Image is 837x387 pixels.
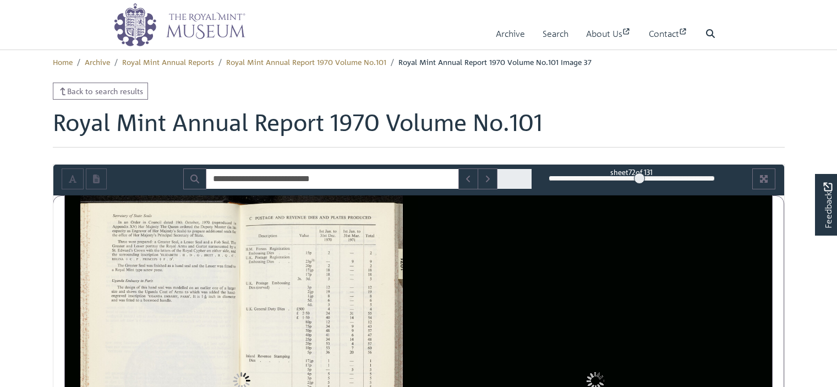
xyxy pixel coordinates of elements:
button: Full screen mode [752,168,775,189]
a: Royal Mint Annual Reports [122,57,214,67]
a: Would you like to provide feedback? [815,174,837,236]
span: Royal Mint Annual Report 1970 Volume No.101 Image 37 [398,57,592,67]
div: sheet of 131 [549,167,715,177]
a: Archive [496,18,525,50]
span: 72 [628,167,636,177]
a: Search [543,18,568,50]
a: Archive [85,57,110,67]
a: Home [53,57,73,67]
button: Search [183,168,206,189]
h1: Royal Mint Annual Report 1970 Volume No.101 [53,108,785,147]
span: Feedback [821,183,834,228]
a: Royal Mint Annual Report 1970 Volume No.101 [226,57,386,67]
button: Next Match [478,168,497,189]
a: Contact [649,18,688,50]
button: Previous Match [458,168,478,189]
input: Search for [206,168,459,189]
a: Back to search results [53,83,149,100]
button: Open transcription window [86,168,107,189]
button: Toggle text selection (Alt+T) [62,168,84,189]
a: About Us [586,18,631,50]
img: logo_wide.png [113,3,245,47]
